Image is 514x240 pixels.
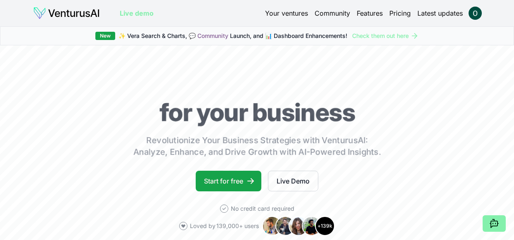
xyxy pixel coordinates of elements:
img: Avatar 3 [289,216,308,236]
a: Live demo [120,8,154,18]
a: Your ventures [265,8,308,18]
img: Avatar 4 [302,216,322,236]
a: Community [197,32,228,39]
div: New [95,32,115,40]
a: Pricing [389,8,411,18]
a: Check them out here [352,32,419,40]
img: Avatar 1 [262,216,282,236]
img: logo [33,7,100,20]
img: Avatar 2 [275,216,295,236]
a: Live Demo [268,171,318,191]
span: ✨ Vera Search & Charts, 💬 Launch, and 📊 Dashboard Enhancements! [118,32,347,40]
a: Start for free [196,171,261,191]
a: Latest updates [417,8,463,18]
img: ACg8ocJURZ_ceOk27k6_-I85TfNAYAlcKRNsHQtBUKEqpjRCc6Wbqw=s96-c [469,7,482,20]
a: Community [315,8,350,18]
a: Features [357,8,383,18]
